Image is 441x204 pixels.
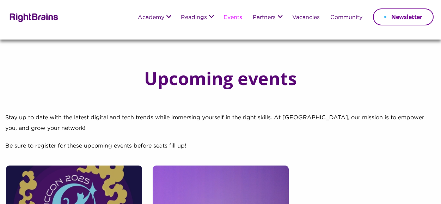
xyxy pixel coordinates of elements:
a: Events [223,15,242,21]
a: Academy [138,15,164,21]
a: Readings [181,15,207,21]
span: Stay up to date with the latest digital and tech trends while immersing yourself in the right ski... [5,115,424,131]
span: Be sure to register for these upcoming events before seats fill up! [5,143,186,149]
a: Community [330,15,362,21]
a: Vacancies [292,15,320,21]
h1: Upcoming events [144,70,297,87]
img: Rightbrains [7,12,59,22]
a: Newsletter [373,8,434,25]
a: Partners [253,15,276,21]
